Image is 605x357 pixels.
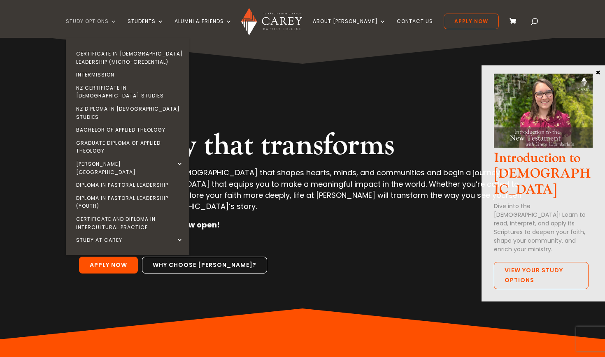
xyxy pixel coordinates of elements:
a: Alumni & Friends [175,19,232,38]
a: View Your Study Options [494,262,589,289]
a: Study at Carey [68,234,191,247]
a: NZ Certificate in [DEMOGRAPHIC_DATA] Studies [68,81,191,102]
a: Intro to NT [494,141,593,150]
a: Diploma in Pastoral Leadership (Youth) [68,192,191,213]
p: We invite you to discover [DEMOGRAPHIC_DATA] that shapes hearts, minds, and communities and begin... [79,167,526,219]
img: Carey Baptist College [241,8,302,35]
a: Graduate Diploma of Applied Theology [68,137,191,158]
a: Intermission [68,68,191,81]
a: Apply Now [444,14,499,29]
p: Dive into the [DEMOGRAPHIC_DATA]! Learn to read, interpret, and apply its Scriptures to deepen yo... [494,202,593,254]
a: Students [128,19,164,38]
a: Apply Now [79,257,138,274]
a: Bachelor of Applied Theology [68,123,191,137]
h3: Introduction to [DEMOGRAPHIC_DATA] [494,151,593,202]
img: Intro to NT [494,74,593,148]
a: Contact Us [397,19,433,38]
a: Diploma in Pastoral Leadership [68,178,191,192]
a: About [PERSON_NAME] [313,19,386,38]
a: Why choose [PERSON_NAME]? [142,257,267,274]
a: Certificate and Diploma in Intercultural Practice [68,213,191,234]
h2: Theology that transforms [79,128,526,167]
button: Close [594,68,602,76]
a: Certificate in [DEMOGRAPHIC_DATA] Leadership (Micro-credential) [68,47,191,68]
a: NZ Diploma in [DEMOGRAPHIC_DATA] Studies [68,102,191,123]
a: [PERSON_NAME][GEOGRAPHIC_DATA] [68,158,191,178]
a: Study Options [66,19,117,38]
